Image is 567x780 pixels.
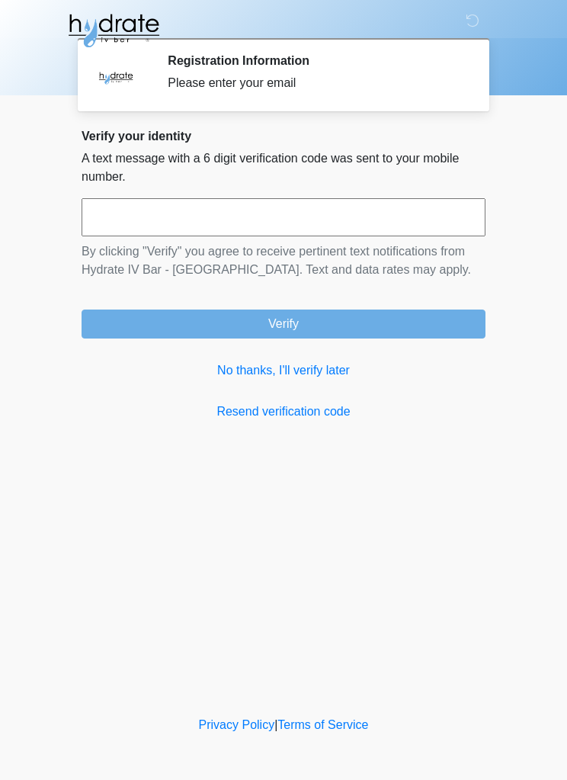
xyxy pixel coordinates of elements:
[168,74,463,92] div: Please enter your email
[82,149,485,186] p: A text message with a 6 digit verification code was sent to your mobile number.
[66,11,161,50] img: Hydrate IV Bar - Glendale Logo
[199,718,275,731] a: Privacy Policy
[82,242,485,279] p: By clicking "Verify" you agree to receive pertinent text notifications from Hydrate IV Bar - [GEO...
[93,53,139,99] img: Agent Avatar
[82,310,485,339] button: Verify
[82,129,485,143] h2: Verify your identity
[82,361,485,380] a: No thanks, I'll verify later
[274,718,277,731] a: |
[82,403,485,421] a: Resend verification code
[277,718,368,731] a: Terms of Service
